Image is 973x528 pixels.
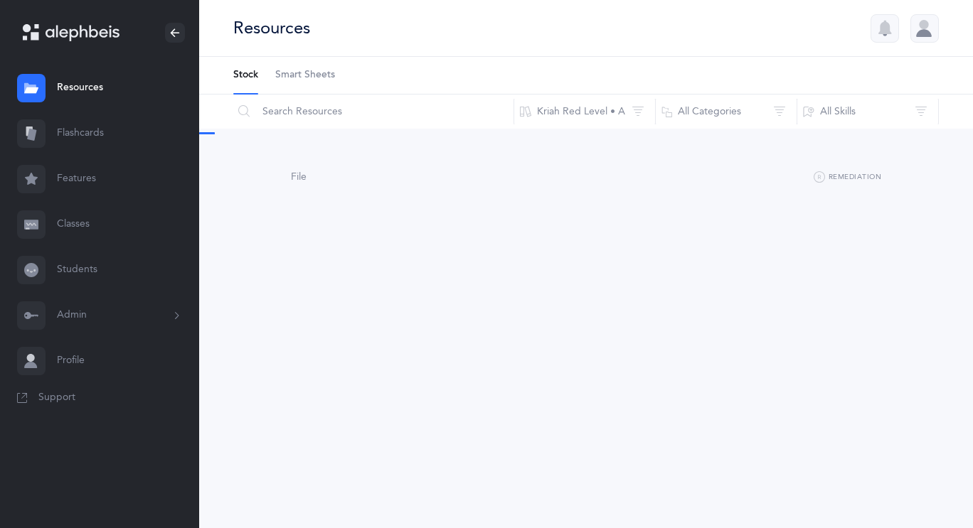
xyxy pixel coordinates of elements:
span: Support [38,391,75,405]
button: All Categories [655,95,797,129]
input: Search Resources [233,95,514,129]
button: Remediation [814,169,881,186]
button: All Skills [797,95,939,129]
button: Kriah Red Level • A [514,95,656,129]
span: File [291,171,307,183]
div: Resources [233,16,310,40]
span: Smart Sheets [275,68,335,82]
